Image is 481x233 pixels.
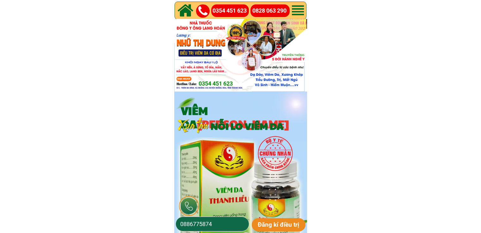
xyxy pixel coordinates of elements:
[213,6,250,15] a: 0354 451 623
[199,79,262,88] a: 0354 451 623
[252,218,306,231] p: Đăng kí điều trị
[252,6,290,15] a: 0828 063 290
[211,120,320,132] h3: NỖI LO VIÊM DA
[181,104,314,130] h3: VIÊM DA
[179,217,246,231] input: Số điện thoại
[197,116,289,131] span: [PERSON_NAME]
